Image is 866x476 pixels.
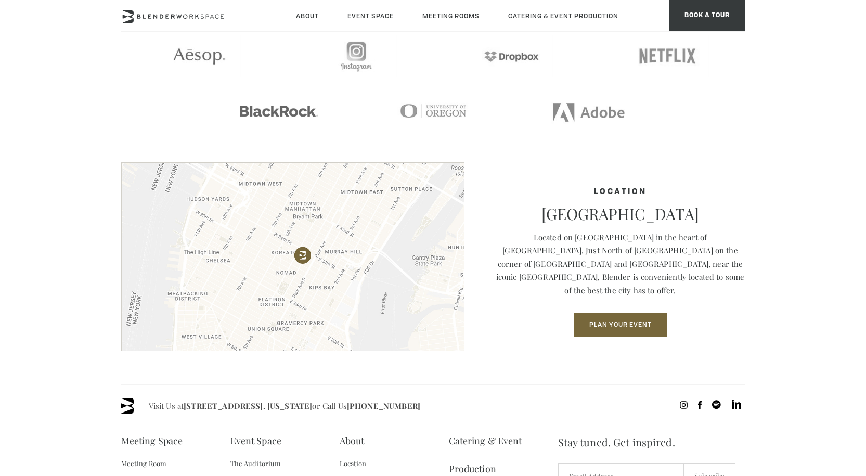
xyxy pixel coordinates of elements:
[230,455,281,472] a: The Auditorium
[149,398,420,414] span: Visit Us at or Call Us
[496,204,745,223] p: [GEOGRAPHIC_DATA]
[121,162,464,351] img: blender-map.jpg
[633,58,866,476] iframe: Chat Widget
[230,427,281,455] a: Event Space
[184,401,312,411] a: [STREET_ADDRESS]. [US_STATE]
[137,35,262,77] img: Aesop
[496,188,745,197] h4: Location
[340,427,365,455] a: About
[496,231,745,298] p: Located on [GEOGRAPHIC_DATA] in the heart of [GEOGRAPHIC_DATA]. Just North of [GEOGRAPHIC_DATA] o...
[574,313,667,337] button: Plan Your Event
[340,455,367,472] a: Location
[121,427,183,455] a: Meeting Space
[558,427,745,458] span: Stay tuned. Get inspired.
[347,401,420,411] a: [PHONE_NUMBER]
